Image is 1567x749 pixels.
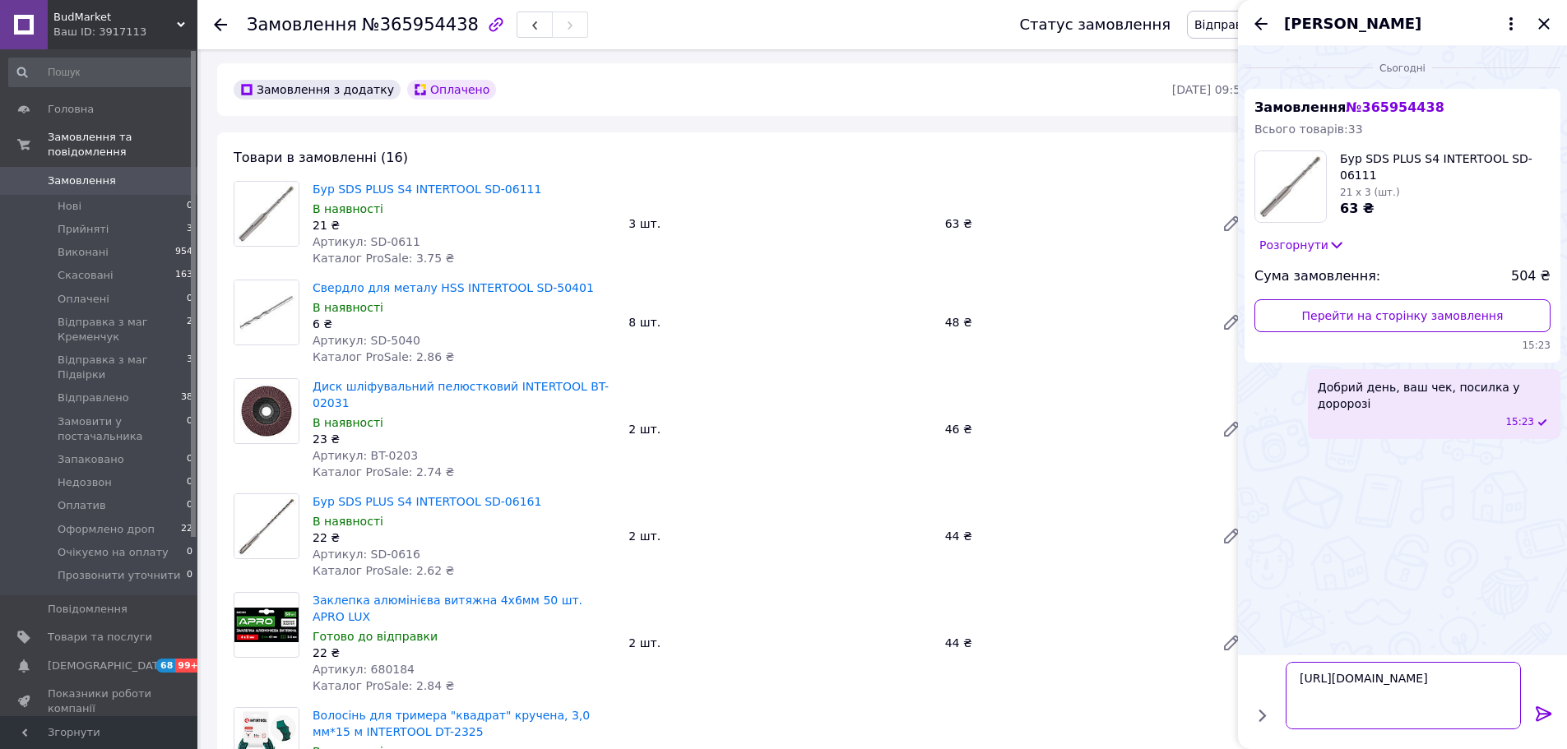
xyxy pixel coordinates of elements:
span: 99+ [175,659,202,673]
div: Ваш ID: 3917113 [53,25,197,39]
span: Відправка з маг Кременчук [58,315,187,344]
span: Сума замовлення: [1254,267,1380,286]
span: 15:23 12.10.2025 [1505,415,1534,429]
span: Відправлено [58,391,129,405]
button: Закрити [1534,14,1554,34]
a: Бур SDS PLUS S4 INTERTOOL SD-06111 [313,183,541,196]
span: Повідомлення [48,602,127,617]
span: 954 [175,245,192,260]
div: 44 ₴ [939,525,1208,548]
span: 21 x 3 (шт.) [1340,187,1400,198]
span: 68 [156,659,175,673]
div: Оплачено [407,80,496,99]
span: В наявності [313,301,383,314]
img: Диск шліфувальний пелюстковий INTERTOOL BT-02031 [234,379,299,443]
div: 48 ₴ [939,311,1208,334]
div: Статус замовлення [1019,16,1171,33]
button: Показати кнопки [1251,705,1273,726]
span: 38 [181,391,192,405]
span: 0 [187,292,192,307]
a: Свердло для металу HSS INTERTOOL SD-50401 [313,281,594,294]
span: 2 [187,315,192,344]
span: Всього товарів: 33 [1254,123,1363,136]
span: Каталог ProSale: 3.75 ₴ [313,252,454,265]
span: №365954438 [362,15,479,35]
img: 6826545420_w100_h100_bur-sds-plus.jpg [1255,151,1326,222]
img: Бур SDS PLUS S4 INTERTOOL SD-06111 [234,182,299,246]
span: 22 [181,522,192,537]
a: Редагувати [1215,626,1248,659]
span: BudMarket [53,10,177,25]
span: 0 [187,545,192,560]
span: Готово до відправки [313,630,438,643]
span: 0 [187,414,192,444]
span: Показники роботи компанії [48,687,152,716]
span: 3 [187,222,192,237]
span: Відправка з маг Кременчук [1194,18,1361,31]
span: 0 [187,475,192,490]
button: [PERSON_NAME] [1284,13,1521,35]
span: Каталог ProSale: 2.74 ₴ [313,465,454,479]
a: Редагувати [1215,520,1248,553]
span: 0 [187,498,192,513]
div: 6 ₴ [313,316,615,332]
span: В наявності [313,416,383,429]
a: Перейти на сторінку замовлення [1254,299,1551,332]
div: 3 шт. [622,212,938,235]
div: 2 шт. [622,525,938,548]
textarea: [URL][DOMAIN_NAME] [1286,662,1521,729]
span: В наявності [313,202,383,215]
a: Редагувати [1215,207,1248,240]
span: 504 ₴ [1511,267,1551,286]
span: Товари в замовленні (16) [234,150,408,165]
a: Волосінь для тримера "квадрат" кручена, 3,0 мм*15 м INTERTOOL DT-2325 [313,709,590,738]
img: Бур SDS PLUS S4 INTERTOOL SD-06161 [234,494,299,558]
span: 0 [187,452,192,467]
a: Редагувати [1215,413,1248,446]
span: Прозвонити уточнити [58,568,180,583]
span: 63 ₴ [1340,201,1375,216]
div: 12.10.2025 [1245,59,1560,76]
span: Виконані [58,245,109,260]
span: Замовлення та повідомлення [48,130,197,160]
span: [DEMOGRAPHIC_DATA] [48,659,169,673]
div: 8 шт. [622,311,938,334]
span: Очікуємо на оплату [58,545,169,560]
div: 21 ₴ [313,217,615,233]
span: Каталог ProSale: 2.84 ₴ [313,679,454,692]
span: Артикул: SD-0611 [313,235,420,248]
span: 15:23 12.10.2025 [1254,339,1551,353]
img: Свердло для металу HSS INTERTOOL SD-50401 [234,280,299,344]
span: Замовлення [247,15,357,35]
span: Оплатив [58,498,106,513]
span: Скасовані [58,268,114,283]
span: Запаковано [58,452,124,467]
span: Відправка з маг Підвірки [58,353,187,382]
span: Сьогодні [1373,62,1432,76]
div: 44 ₴ [939,631,1208,654]
div: 23 ₴ [313,431,615,447]
span: Артикул: BT-0203 [313,449,418,462]
span: Бур SDS PLUS S4 INTERTOOL SD-06111 [1340,150,1551,183]
span: Артикул: SD-5040 [313,334,420,347]
span: № 365954438 [1346,99,1444,115]
span: Замовити у постачальника [58,414,187,444]
span: В наявності [313,515,383,528]
a: Бур SDS PLUS S4 INTERTOOL SD-06161 [313,495,541,508]
div: 2 шт. [622,418,938,441]
time: [DATE] 09:50 [1172,83,1248,96]
div: 46 ₴ [939,418,1208,441]
span: Артикул: 680184 [313,663,415,676]
span: Оформлено дроп [58,522,155,537]
span: Артикул: SD-0616 [313,548,420,561]
button: Розгорнути [1254,236,1350,254]
a: Диск шліфувальний пелюстковий INTERTOOL BT-02031 [313,380,609,409]
span: Каталог ProSale: 2.86 ₴ [313,350,454,363]
button: Назад [1251,14,1271,34]
span: 0 [187,199,192,214]
a: Редагувати [1215,306,1248,339]
span: Нові [58,199,81,214]
a: Заклепка алюмінієва витяжна 4х6мм 50 шт. APRO LUX [313,594,582,623]
span: Недозвон [58,475,112,490]
input: Пошук [8,58,194,87]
